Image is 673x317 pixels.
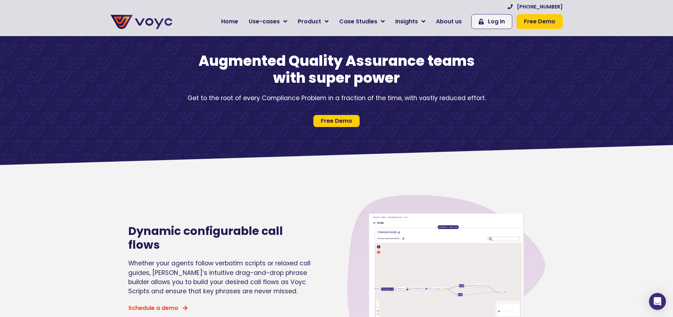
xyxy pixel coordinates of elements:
[216,15,243,29] a: Home
[436,17,462,26] span: About us
[128,305,178,311] span: Schedule a demo
[524,17,555,26] span: Free Demo
[508,3,563,11] a: [PHONE_NUMBER]
[313,115,360,127] a: Free Demo
[221,17,238,26] span: Home
[390,15,431,29] a: Insights
[649,293,666,310] div: Open Intercom Messenger
[128,224,315,252] h2: Dynamic configurable call flows
[111,15,172,29] img: voyc-full-logo
[395,17,418,26] span: Insights
[431,15,467,29] a: About us
[516,14,563,29] a: Free Demo
[334,15,390,29] a: Case Studies
[298,17,321,26] span: Product
[128,259,315,296] p: Whether your agents follow verbatim scripts or relaxed call guides, [PERSON_NAME]’s intuitive dra...
[249,17,280,26] span: Use-cases
[178,93,496,103] p: Get to the root of every Compliance Problem in a fraction of the time, with vastly reduced effort.
[293,15,334,29] a: Product
[517,3,563,11] span: [PHONE_NUMBER]
[339,17,377,26] span: Case Studies
[488,17,505,26] span: Log In
[195,52,478,86] h1: Augmented Quality Assurance teams with super power
[471,14,512,29] a: Log In
[243,15,293,29] a: Use-cases
[321,118,352,124] span: Free Demo
[128,305,188,311] a: Schedule a demo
